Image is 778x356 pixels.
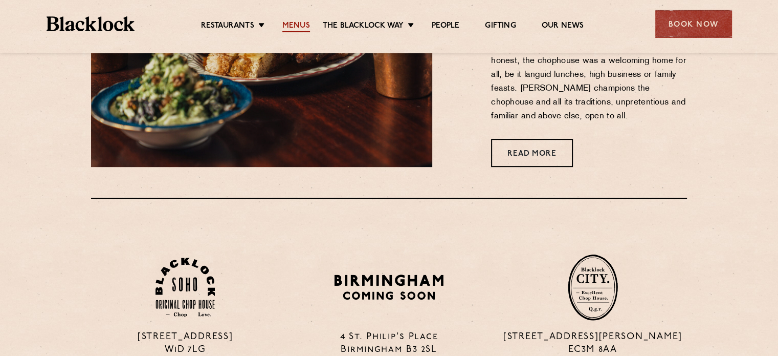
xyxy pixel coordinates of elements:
[432,21,459,32] a: People
[201,21,254,32] a: Restaurants
[47,16,135,31] img: BL_Textured_Logo-footer-cropped.svg
[332,271,446,303] img: BIRMINGHAM-P22_-e1747915156957.png
[491,139,573,167] a: Read More
[282,21,310,32] a: Menus
[485,21,516,32] a: Gifting
[323,21,404,32] a: The Blacklock Way
[542,21,584,32] a: Our News
[155,258,215,318] img: Soho-stamp-default.svg
[568,254,618,321] img: City-stamp-default.svg
[655,10,732,38] div: Book Now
